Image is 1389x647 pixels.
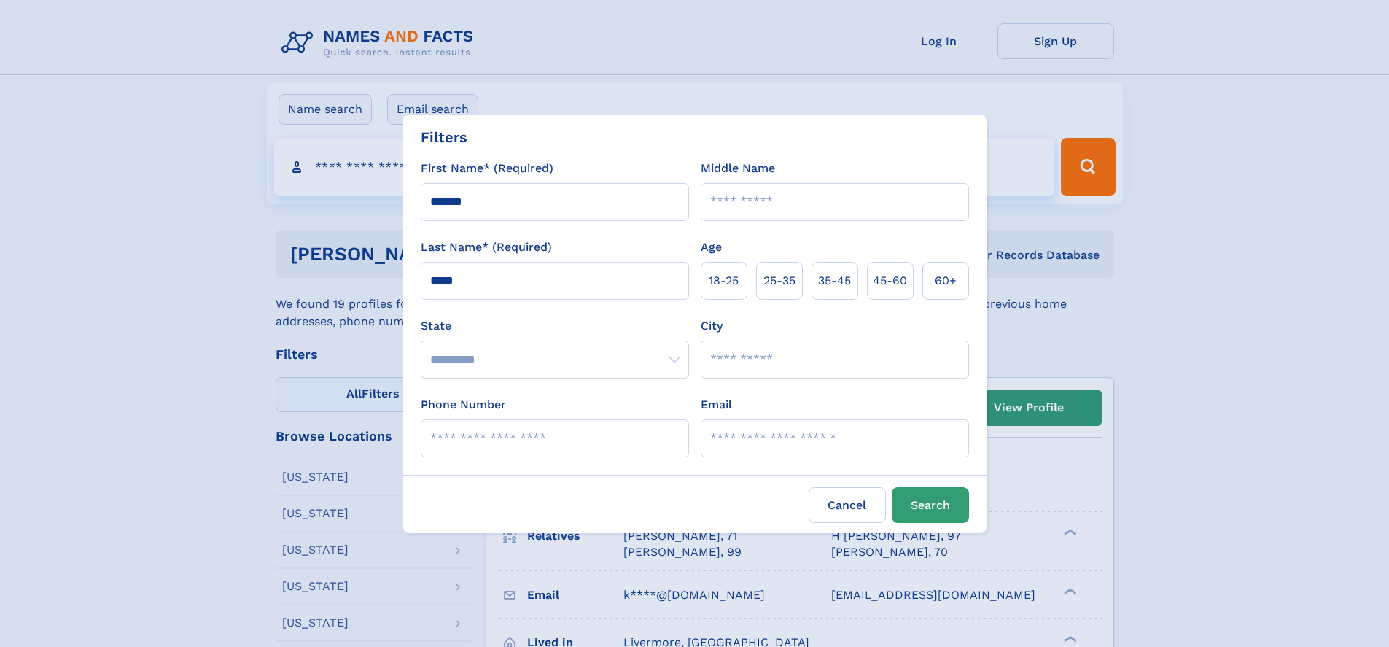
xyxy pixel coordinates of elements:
button: Search [892,487,969,523]
span: 60+ [935,272,957,290]
label: State [421,317,689,335]
label: First Name* (Required) [421,160,553,177]
span: 45‑60 [873,272,907,290]
label: Age [701,239,722,256]
label: Email [701,396,732,414]
span: 25‑35 [763,272,795,290]
label: Last Name* (Required) [421,239,552,256]
label: City [701,317,723,335]
div: Filters [421,126,467,148]
span: 18‑25 [709,272,739,290]
label: Phone Number [421,396,506,414]
label: Cancel [809,487,886,523]
span: 35‑45 [818,272,851,290]
label: Middle Name [701,160,775,177]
